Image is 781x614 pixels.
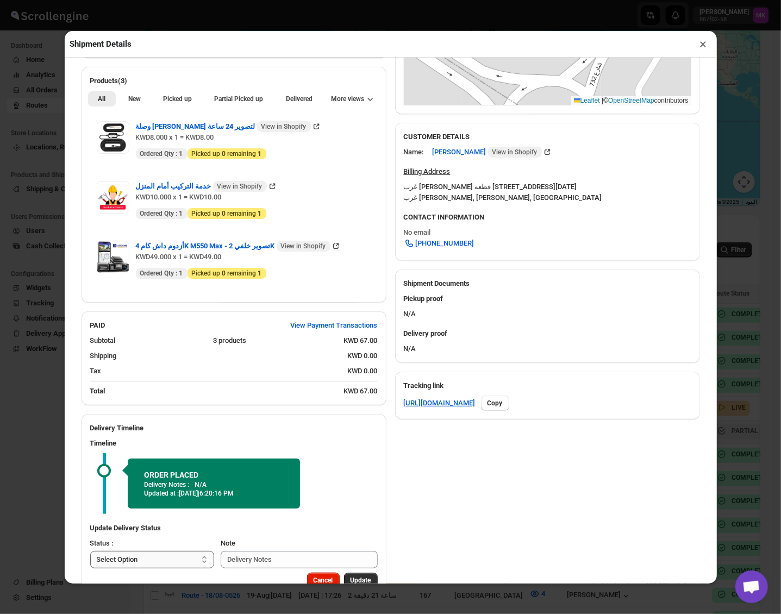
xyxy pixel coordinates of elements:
[98,95,105,103] span: All
[90,350,339,361] div: Shipping
[258,270,262,277] b: 1
[344,573,378,588] button: Update
[344,335,378,346] div: KWD 67.00
[404,147,424,158] div: Name:
[144,480,189,489] p: Delivery Notes :
[404,293,691,304] h3: Pickup proof
[404,278,691,289] h2: Shipment Documents
[325,91,380,106] button: More views
[195,480,207,489] p: N/A
[571,96,691,105] div: © contributors
[90,335,205,346] div: Subtotal
[404,228,431,236] span: No email
[213,335,335,346] div: 3 products
[281,242,326,250] span: View in Shopify
[136,181,267,192] span: خدمة التركيب أمام المنزل
[136,122,322,130] a: وصلة [PERSON_NAME] لتصوير 24 ساعة View in Shopify
[344,386,378,397] div: KWD 67.00
[97,121,129,154] img: Item
[481,396,509,411] button: Copy
[136,241,330,252] span: أزدوم داش كام 4K M550 Max - تصوير خلفي 2K
[395,289,700,324] div: N/A
[307,573,340,588] button: Cancel
[90,539,114,547] span: Status :
[90,438,378,449] h3: Timeline
[574,97,600,104] a: Leaflet
[217,182,263,191] span: View in Shopify
[140,209,183,218] span: Ordered Qty :
[144,469,284,480] h2: ORDER PLACED
[179,490,234,497] span: [DATE] | 6:20:16 PM
[696,36,711,52] button: ×
[258,210,262,217] b: 1
[136,121,311,132] span: وصلة [PERSON_NAME] لتصوير 24 ساعة
[97,181,129,214] img: Item
[136,193,222,201] span: KWD10.000 x 1 = KWD10.00
[404,212,691,223] h3: CONTACT INFORMATION
[404,181,602,203] div: غرب [PERSON_NAME] قطعه [STREET_ADDRESS][DATE] غرب [PERSON_NAME], [PERSON_NAME], [GEOGRAPHIC_DATA]
[404,380,691,391] h3: Tracking link
[332,95,365,103] span: More views
[192,209,262,218] span: Picked up remaining
[222,150,226,158] b: 0
[284,317,384,334] button: View Payment Transactions
[314,576,333,585] span: Cancel
[348,366,378,377] div: KWD 0.00
[90,76,378,86] h2: Products(3)
[608,97,654,104] a: OpenStreetMap
[144,489,284,498] p: Updated at :
[140,149,183,158] span: Ordered Qty :
[97,241,129,273] img: Item
[140,269,183,278] span: Ordered Qty :
[136,253,222,261] span: KWD49.000 x 1 = KWD49.00
[261,122,307,131] span: View in Shopify
[163,95,192,103] span: Picked up
[136,242,341,250] a: أزدوم داش كام 4K M550 Max - تصوير خلفي 2K View in Shopify
[222,270,226,277] b: 0
[221,551,378,568] input: Delivery Notes
[90,387,105,395] b: Total
[395,324,700,363] div: N/A
[90,366,339,377] div: Tax
[70,39,132,49] h2: Shipment Details
[90,423,378,434] h2: Delivery Timeline
[192,269,262,278] span: Picked up remaining
[90,320,105,331] h2: PAID
[136,133,214,141] span: KWD8.000 x 1 = KWD8.00
[179,210,183,217] b: 1
[397,235,481,252] a: [PHONE_NUMBER]
[404,131,691,142] h3: CUSTOMER DETAILS
[90,523,378,534] h3: Update Delivery Status
[179,150,183,158] b: 1
[492,148,538,156] span: View in Shopify
[404,167,451,176] u: Billing Address
[192,149,262,158] span: Picked up remaining
[128,95,141,103] span: New
[348,350,378,361] div: KWD 0.00
[488,399,503,408] span: Copy
[404,398,476,409] a: [URL][DOMAIN_NAME]
[735,571,768,603] a: دردشة مفتوحة
[221,539,235,547] span: Note
[433,147,542,158] span: [PERSON_NAME]
[136,182,278,190] a: خدمة التركيب أمام المنزل View in Shopify
[214,95,263,103] span: Partial Picked up
[416,238,474,249] span: [PHONE_NUMBER]
[602,97,603,104] span: |
[222,210,226,217] b: 0
[179,270,183,277] b: 1
[404,328,691,339] h3: Delivery proof
[258,150,262,158] b: 1
[291,320,378,331] span: View Payment Transactions
[351,576,371,585] span: Update
[286,95,313,103] span: Delivered
[433,148,553,156] a: [PERSON_NAME] View in Shopify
